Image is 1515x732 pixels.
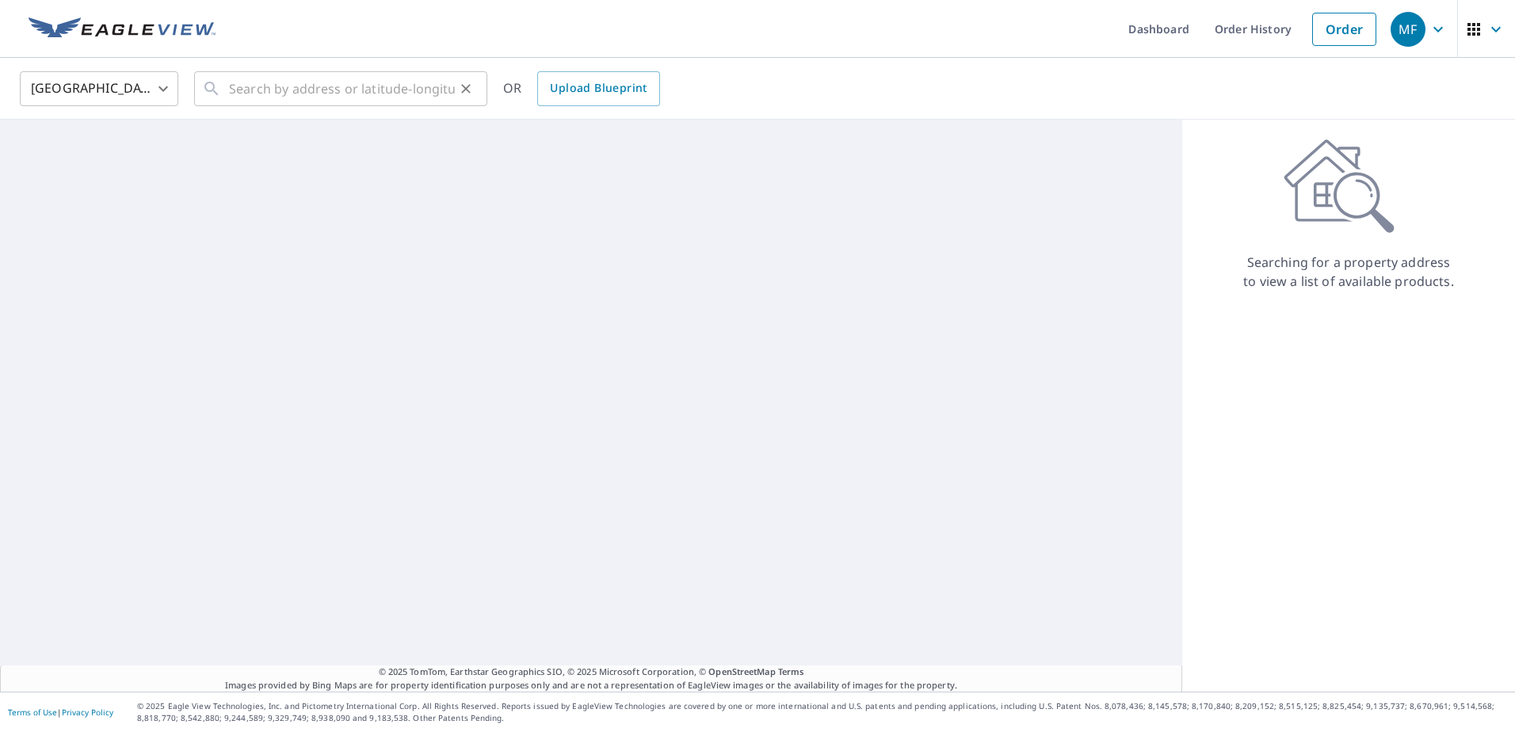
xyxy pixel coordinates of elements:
[778,665,804,677] a: Terms
[8,707,57,718] a: Terms of Use
[708,665,775,677] a: OpenStreetMap
[1391,12,1425,47] div: MF
[1242,253,1455,291] p: Searching for a property address to view a list of available products.
[29,17,216,41] img: EV Logo
[550,78,647,98] span: Upload Blueprint
[62,707,113,718] a: Privacy Policy
[1312,13,1376,46] a: Order
[137,700,1507,724] p: © 2025 Eagle View Technologies, Inc. and Pictometry International Corp. All Rights Reserved. Repo...
[20,67,178,111] div: [GEOGRAPHIC_DATA]
[379,665,804,679] span: © 2025 TomTom, Earthstar Geographics SIO, © 2025 Microsoft Corporation, ©
[8,707,113,717] p: |
[537,71,659,106] a: Upload Blueprint
[229,67,455,111] input: Search by address or latitude-longitude
[503,71,660,106] div: OR
[455,78,477,100] button: Clear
